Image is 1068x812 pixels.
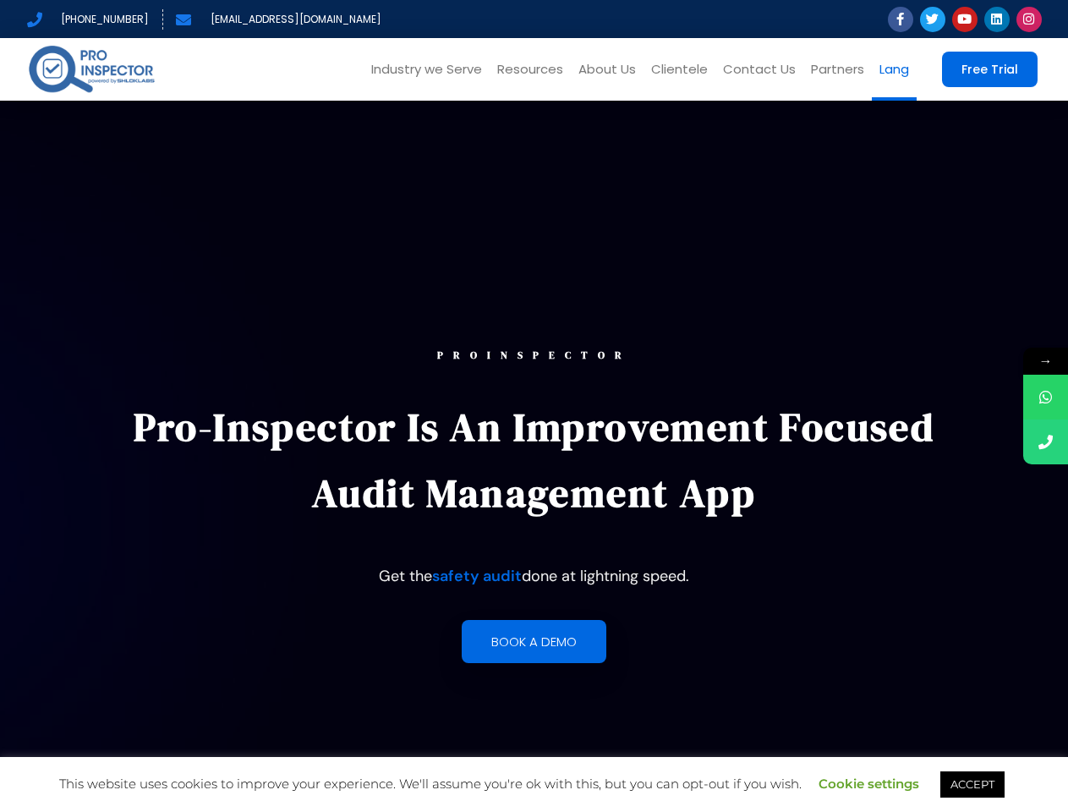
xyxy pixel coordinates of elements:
nav: Menu [183,38,917,101]
a: ACCEPT [940,771,1005,798]
a: Clientele [644,38,715,101]
a: Book a demo [462,620,606,663]
p: Get the done at lightning speed. [109,561,960,591]
span: → [1023,348,1068,375]
a: Partners [803,38,872,101]
img: pro-inspector-logo [27,42,156,96]
span: Free Trial [961,63,1018,75]
a: About Us [571,38,644,101]
span: Book a demo [491,635,577,648]
a: safety audit [432,566,522,586]
a: Industry we Serve [364,38,490,101]
a: [EMAIL_ADDRESS][DOMAIN_NAME] [176,9,381,30]
a: Free Trial [942,52,1038,87]
a: Lang [872,38,917,101]
div: PROINSPECTOR [109,350,960,360]
a: Cookie settings [819,776,919,792]
span: This website uses cookies to improve your experience. We'll assume you're ok with this, but you c... [59,776,1009,792]
a: Contact Us [715,38,803,101]
a: Resources [490,38,571,101]
span: [EMAIL_ADDRESS][DOMAIN_NAME] [206,9,381,30]
p: Pro-Inspector is an improvement focused audit management app [109,394,960,526]
span: [PHONE_NUMBER] [57,9,149,30]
